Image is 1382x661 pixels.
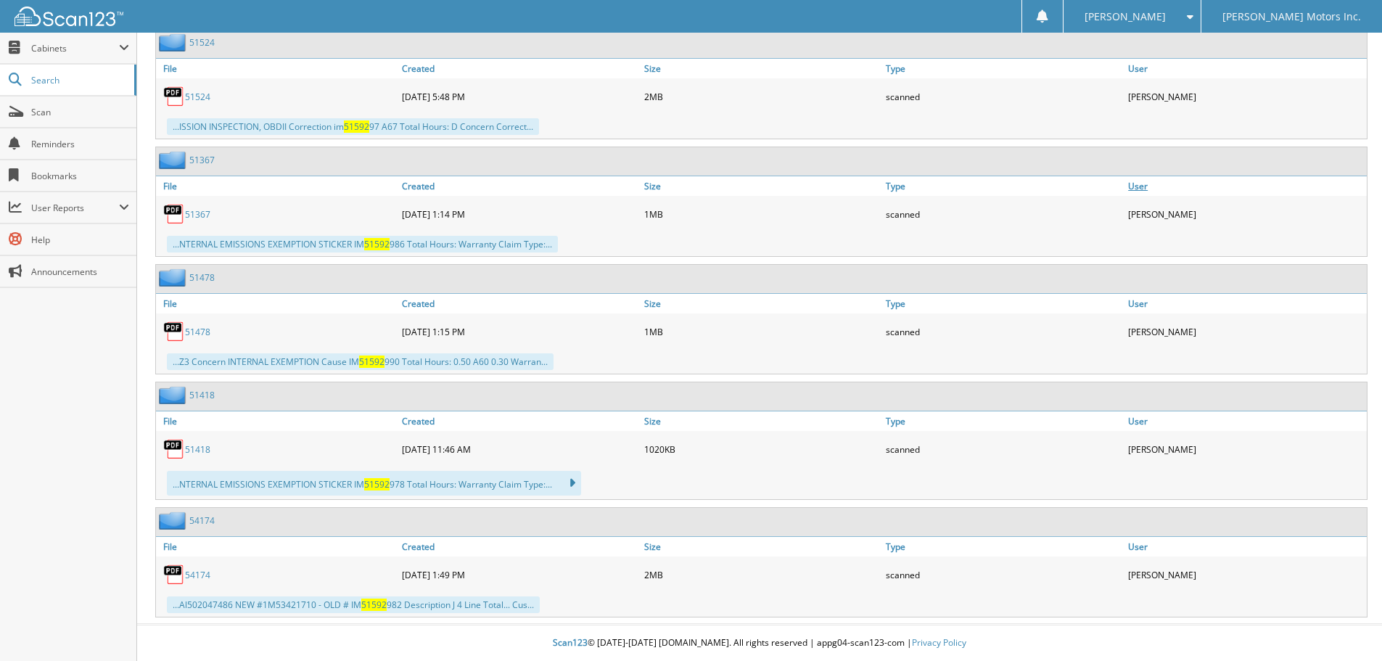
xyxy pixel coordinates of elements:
div: ...Z3 Concern INTERNAL EXEMPTION Cause IM 990 Total Hours: 0.50 A60 0.30 Warran... [167,353,554,370]
div: [DATE] 1:15 PM [398,317,641,346]
div: [PERSON_NAME] [1124,560,1367,589]
img: scan123-logo-white.svg [15,7,123,26]
a: 51367 [185,208,210,221]
a: Created [398,176,641,196]
img: PDF.png [163,438,185,460]
img: folder2.png [159,512,189,530]
a: Size [641,294,883,313]
span: Search [31,74,127,86]
a: 54174 [189,514,215,527]
img: PDF.png [163,86,185,107]
a: Created [398,59,641,78]
a: Privacy Policy [912,636,966,649]
a: 51524 [189,36,215,49]
a: Type [882,59,1124,78]
a: Size [641,176,883,196]
div: ...NTERNAL EMISSIONS EXEMPTION STICKER IM 986 Total Hours: Warranty Claim Type:... [167,236,558,253]
a: Type [882,176,1124,196]
a: File [156,411,398,431]
div: ...Al502047486 NEW #1M53421710 - OLD # IM 982 Description J 4 Line Total... Cus... [167,596,540,613]
div: scanned [882,82,1124,111]
img: folder2.png [159,33,189,52]
div: [DATE] 5:48 PM [398,82,641,111]
a: Size [641,411,883,431]
a: File [156,294,398,313]
span: Scan123 [553,636,588,649]
a: File [156,59,398,78]
div: 1MB [641,317,883,346]
a: Type [882,294,1124,313]
div: scanned [882,317,1124,346]
span: 51592 [359,356,384,368]
a: 51418 [189,389,215,401]
img: PDF.png [163,203,185,225]
span: 51592 [364,478,390,490]
div: scanned [882,560,1124,589]
img: PDF.png [163,321,185,342]
a: Created [398,411,641,431]
div: [PERSON_NAME] [1124,435,1367,464]
img: folder2.png [159,268,189,287]
span: Announcements [31,266,129,278]
a: User [1124,176,1367,196]
span: Cabinets [31,42,119,54]
span: Help [31,234,129,246]
div: [PERSON_NAME] [1124,317,1367,346]
a: User [1124,537,1367,557]
div: 2MB [641,560,883,589]
a: Type [882,411,1124,431]
div: scanned [882,200,1124,229]
a: 51478 [189,271,215,284]
span: User Reports [31,202,119,214]
a: User [1124,294,1367,313]
div: [DATE] 11:46 AM [398,435,641,464]
a: User [1124,59,1367,78]
div: ...NTERNAL EMISSIONS EXEMPTION STICKER IM 978 Total Hours: Warranty Claim Type:... [167,471,581,496]
img: folder2.png [159,151,189,169]
a: File [156,176,398,196]
div: [PERSON_NAME] [1124,200,1367,229]
div: scanned [882,435,1124,464]
a: User [1124,411,1367,431]
a: Size [641,537,883,557]
a: File [156,537,398,557]
span: [PERSON_NAME] Motors Inc. [1222,12,1361,21]
a: Size [641,59,883,78]
a: 51367 [189,154,215,166]
div: [DATE] 1:14 PM [398,200,641,229]
iframe: Chat Widget [1309,591,1382,661]
a: 51478 [185,326,210,338]
div: © [DATE]-[DATE] [DOMAIN_NAME]. All rights reserved | appg04-scan123-com | [137,625,1382,661]
span: 51592 [364,238,390,250]
div: 1MB [641,200,883,229]
div: 2MB [641,82,883,111]
a: 54174 [185,569,210,581]
a: 51418 [185,443,210,456]
a: Type [882,537,1124,557]
div: 1020KB [641,435,883,464]
span: Scan [31,106,129,118]
span: [PERSON_NAME] [1085,12,1166,21]
span: 51592 [344,120,369,133]
a: Created [398,537,641,557]
span: Bookmarks [31,170,129,182]
img: PDF.png [163,564,185,586]
div: [DATE] 1:49 PM [398,560,641,589]
img: folder2.png [159,386,189,404]
a: Created [398,294,641,313]
div: ...ISSION INSPECTION, OBDII Correction im 97 A67 Total Hours: D Concern Correct... [167,118,539,135]
a: 51524 [185,91,210,103]
span: Reminders [31,138,129,150]
div: [PERSON_NAME] [1124,82,1367,111]
span: 51592 [361,599,387,611]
